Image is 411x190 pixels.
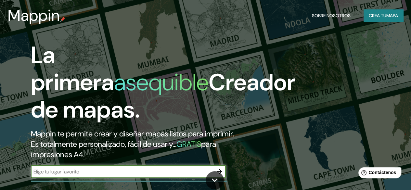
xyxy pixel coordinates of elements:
[353,165,404,183] iframe: Lanzador de widgets de ayuda
[364,9,403,22] button: Crea tumapa
[114,67,209,97] font: asequible
[309,9,353,22] button: Sobre nosotros
[312,13,351,19] font: Sobre nosotros
[31,168,213,175] input: Elige tu lugar favorito
[31,129,234,139] font: Mappin te permite crear y diseñar mapas listos para imprimir.
[386,13,398,19] font: mapa
[31,40,114,97] font: La primera
[176,139,201,149] font: GRATIS
[60,17,65,22] img: pin de mapeo
[31,67,295,125] font: Creador de mapas.
[369,13,386,19] font: Crea tu
[8,5,60,26] font: Mappin
[31,139,216,159] font: para impresiones A4.
[31,139,176,149] font: Es totalmente personalizado, fácil de usar y...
